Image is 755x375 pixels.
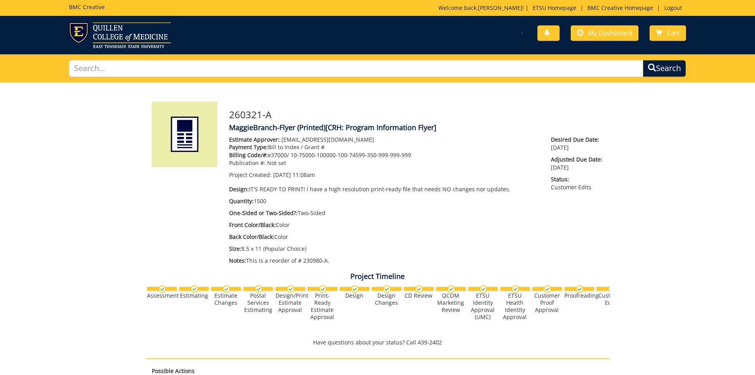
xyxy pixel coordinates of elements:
a: Logout [660,4,686,12]
img: checkmark [255,285,262,293]
img: no [608,285,615,293]
img: checkmark [415,285,423,293]
div: Estimating [179,292,209,299]
span: Not set [267,159,286,167]
img: Product featured image [152,102,217,167]
span: Cart [667,29,680,37]
span: Project Created: [229,171,271,179]
div: ETSU Health Identity Approval [500,292,530,321]
p: This is a reorder of # 230980-A. [229,257,539,265]
p: Two-Sided [229,209,539,217]
div: Postal Services Estimating [243,292,273,313]
strong: Possible Actions [152,367,195,375]
a: BMC Creative Homepage [583,4,657,12]
p: Have questions about your status? Call 439-2402 [146,338,610,346]
p: [DATE] [551,136,603,152]
div: Print-Ready Estimate Approval [308,292,337,321]
span: [CRH: Program Information Flyer] [325,123,436,132]
a: My Dashboard [571,25,638,41]
img: checkmark [351,285,359,293]
span: Desired Due Date: [551,136,603,144]
img: checkmark [287,285,294,293]
span: Notes: [229,257,246,264]
a: [PERSON_NAME] [478,4,522,12]
span: Estimate Approver: [229,136,280,143]
div: Proofreading [564,292,594,299]
div: CD Review [404,292,434,299]
span: Quantity: [229,197,254,205]
p: 8.5 x 11 (Popular Choice) [229,245,539,253]
span: [DATE] 11:08am [273,171,315,179]
span: Payment Type: [229,143,268,151]
img: checkmark [159,285,166,293]
span: Adjusted Due Date: [551,156,603,163]
p: e37000/ 10-75000-100000-100-74599-350-999-999-999 [229,151,539,159]
img: checkmark [223,285,230,293]
h3: 260321-A [229,110,604,120]
img: checkmark [319,285,327,293]
img: checkmark [544,285,551,293]
p: Customer Edits [551,175,603,191]
a: Cart [650,25,686,41]
div: QCOM Marketing Review [436,292,466,313]
p: IT'S READY TO PRINT! I have a high resolution print-ready file that needs NO changes nor updates. [229,185,539,193]
p: Color [229,221,539,229]
img: checkmark [191,285,198,293]
span: One-Sided or Two-Sided?: [229,209,298,217]
span: Publication #: [229,159,266,167]
p: [EMAIL_ADDRESS][DOMAIN_NAME] [229,136,539,144]
a: ETSU Homepage [529,4,580,12]
p: 1500 [229,197,539,205]
span: Design: [229,185,249,193]
h4: Project Timeline [146,273,610,281]
button: Search [643,60,686,77]
div: Design [340,292,369,299]
img: ETSU logo [69,22,171,48]
span: Front Color/Black: [229,221,276,229]
h5: BMC Creative [69,4,105,10]
span: Billing Code/#: [229,151,268,159]
img: checkmark [383,285,391,293]
p: Color [229,233,539,241]
div: Estimate Changes [211,292,241,306]
span: My Dashboard [588,29,632,37]
div: ETSU Identity Approval (UMC) [468,292,498,321]
h4: MaggieBranch-Flyer (Printed) [229,124,604,132]
div: Assessment [147,292,177,299]
div: Design Changes [372,292,401,306]
p: [DATE] [551,156,603,171]
div: Design/Print Estimate Approval [275,292,305,313]
input: Search... [69,60,644,77]
img: checkmark [512,285,519,293]
span: Back Color/Black: [229,233,274,240]
p: Welcome back, ! | | | [438,4,686,12]
div: Customer Proof Approval [532,292,562,313]
span: Size: [229,245,241,252]
span: Status: [551,175,603,183]
p: Bill to Index / Grant # [229,143,539,151]
img: checkmark [447,285,455,293]
img: checkmark [480,285,487,293]
img: checkmark [576,285,583,293]
div: Customer Edits [596,292,626,306]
